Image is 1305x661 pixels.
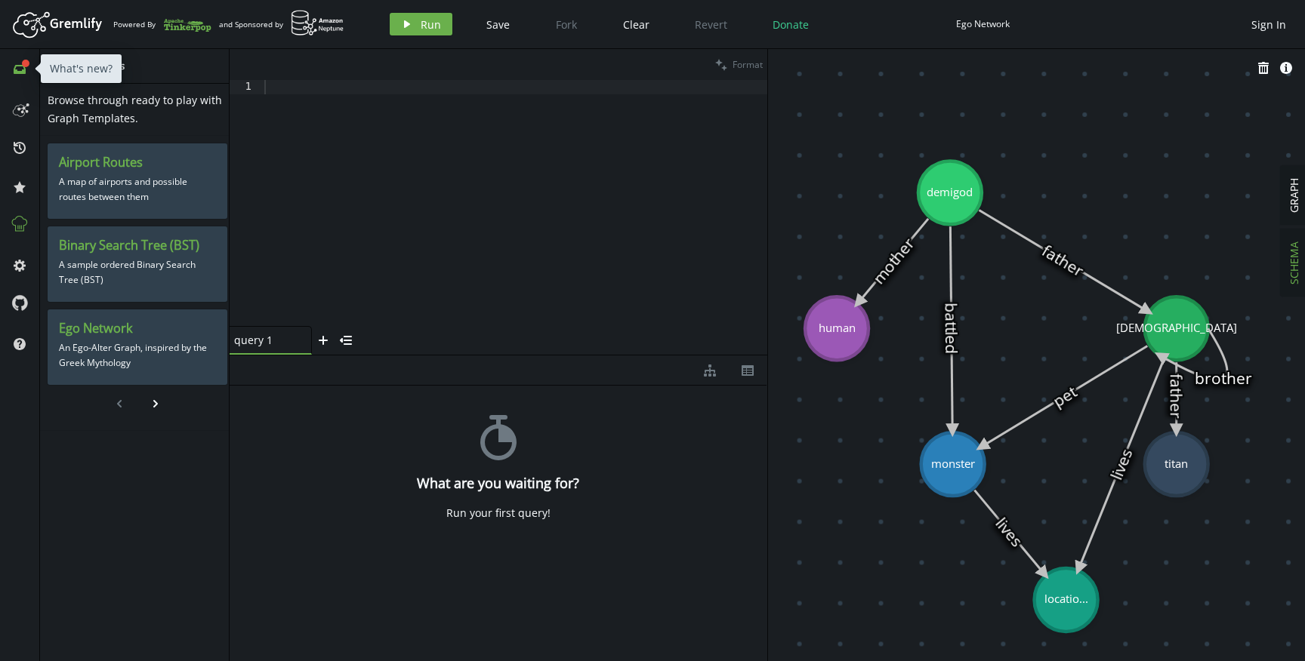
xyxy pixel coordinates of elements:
[1287,178,1301,213] span: GRAPH
[761,13,820,35] button: Donate
[956,18,1010,29] div: Ego Network
[733,58,763,71] span: Format
[711,49,767,80] button: Format
[1044,592,1087,607] tspan: locatio...
[417,475,579,491] h4: What are you waiting for?
[695,17,727,32] span: Revert
[59,238,216,254] h3: Binary Search Tree (BST)
[59,321,216,337] h3: Ego Network
[113,11,211,38] div: Powered By
[927,184,973,199] tspan: demigod
[446,506,551,520] div: Run your first query!
[41,54,122,83] div: What's new?
[390,13,452,35] button: Run
[940,303,962,355] text: battled
[1251,17,1286,32] span: Sign In
[230,80,261,94] div: 1
[623,17,649,32] span: Clear
[1166,374,1187,420] text: father
[59,254,216,291] p: A sample ordered Binary Search Tree (BST)
[612,13,661,35] button: Clear
[544,13,589,35] button: Fork
[930,456,974,471] tspan: monster
[1244,13,1294,35] button: Sign In
[219,10,344,38] div: and Sponsored by
[421,17,441,32] span: Run
[486,17,510,32] span: Save
[1116,320,1237,335] tspan: [DEMOGRAPHIC_DATA]
[773,17,809,32] span: Donate
[475,13,521,35] button: Save
[556,17,577,32] span: Fork
[59,171,216,208] p: A map of airports and possible routes between them
[683,13,739,35] button: Revert
[1165,456,1188,471] tspan: titan
[48,93,222,125] span: Browse through ready to play with Graph Templates.
[818,320,855,335] tspan: human
[1287,241,1301,284] span: SCHEMA
[234,333,295,347] span: query 1
[59,155,216,171] h3: Airport Routes
[59,337,216,374] p: An Ego-Alter Graph, inspired by the Greek Mythology
[1195,368,1252,389] text: brother
[291,10,344,36] img: AWS Neptune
